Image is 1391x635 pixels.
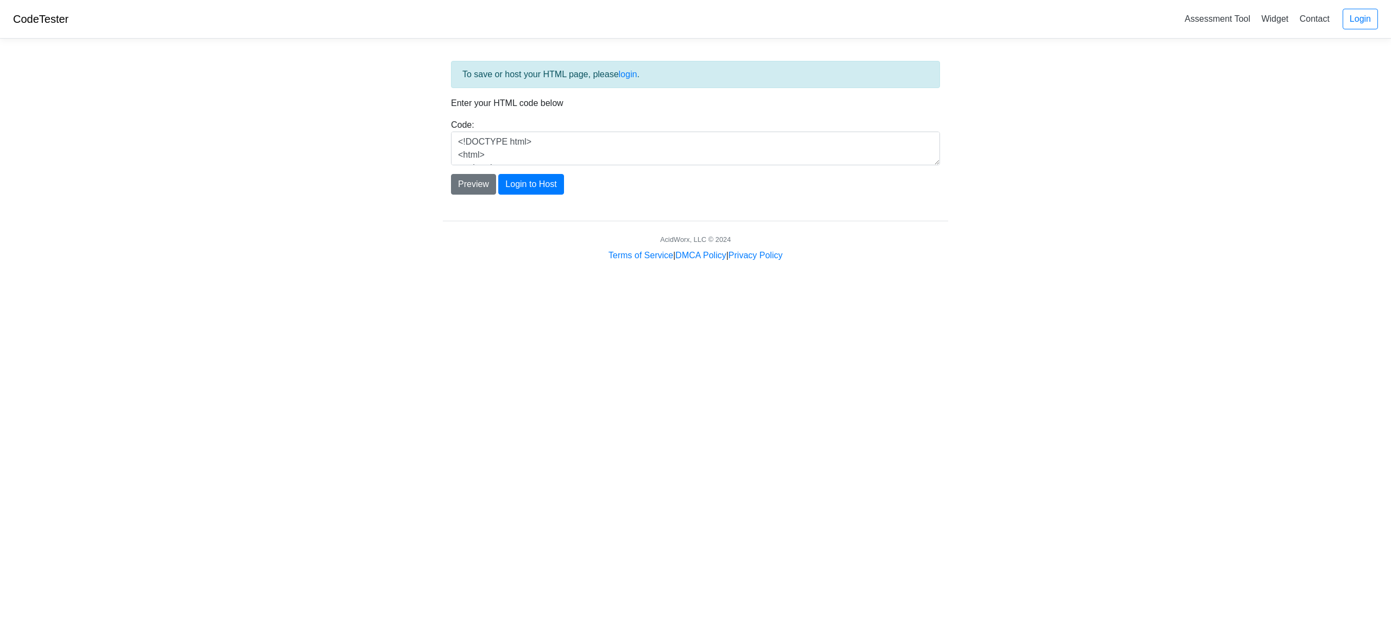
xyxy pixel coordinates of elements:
a: Privacy Policy [729,251,783,260]
button: Preview [451,174,496,195]
a: Login [1343,9,1378,29]
a: Assessment Tool [1180,10,1255,28]
a: Widget [1257,10,1293,28]
a: CodeTester [13,13,68,25]
div: To save or host your HTML page, please . [451,61,940,88]
textarea: <!DOCTYPE html> <html> <head> <title>Test</title> </head> <body> <h1>Hello, world!</h1> </body> <... [451,132,940,165]
div: AcidWorx, LLC © 2024 [660,234,731,245]
a: DMCA Policy [675,251,726,260]
p: Enter your HTML code below [451,97,940,110]
div: | | [609,249,782,262]
button: Login to Host [498,174,563,195]
a: Terms of Service [609,251,673,260]
div: Code: [443,119,948,165]
a: Contact [1295,10,1334,28]
a: login [619,70,637,79]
